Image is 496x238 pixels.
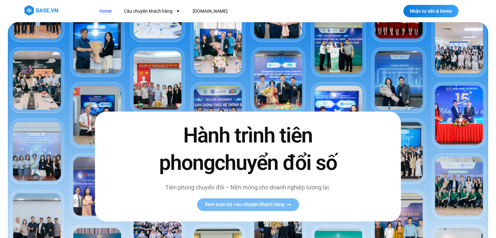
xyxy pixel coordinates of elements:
[205,202,285,207] span: Xem toàn bộ câu chuyện khách hàng
[188,5,233,17] a: [DOMAIN_NAME]
[95,5,347,17] nav: Menu
[410,9,452,13] span: Nhận tư vấn & Demo
[145,122,351,176] h2: Hành trình tiên phong
[119,5,185,17] a: Câu chuyện khách hàng
[95,5,116,17] a: Home
[215,151,337,175] span: chuyển đổi số
[145,183,351,192] p: Tiên phong chuyển đổi – Nền móng cho doanh nghiệp tương lai.
[197,198,299,211] a: Xem toàn bộ câu chuyện khách hàng
[403,5,458,17] a: Nhận tư vấn & Demo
